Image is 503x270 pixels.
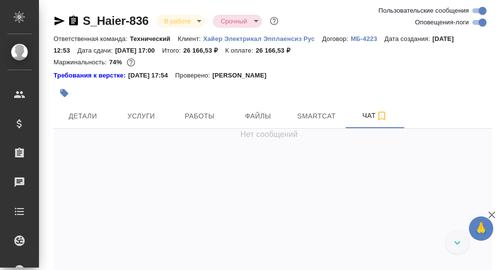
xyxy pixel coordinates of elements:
[130,35,178,42] p: Технический
[178,35,203,42] p: Клиент:
[175,71,213,80] p: Проверено:
[225,47,256,54] p: К оплате:
[77,47,115,54] p: Дата сдачи:
[415,18,469,27] span: Оповещения-логи
[118,110,165,122] span: Услуги
[241,129,298,140] span: Нет сообщений
[125,56,137,69] button: 5752.92 RUB;
[128,71,175,80] p: [DATE] 17:54
[183,47,225,54] p: 26 166,53 ₽
[293,110,340,122] span: Smartcat
[322,35,351,42] p: Договор:
[378,6,469,16] span: Пользовательские сообщения
[203,34,322,42] a: Хайер Электрикал Эпплаенсиз Рус
[109,58,124,66] p: 74%
[59,110,106,122] span: Детали
[473,218,489,239] span: 🙏
[469,216,493,241] button: 🙏
[268,15,280,27] button: Доп статусы указывают на важность/срочность заказа
[235,110,281,122] span: Файлы
[156,15,205,28] div: В работе
[54,58,109,66] p: Маржинальность:
[385,35,432,42] p: Дата создания:
[54,71,128,80] a: Требования к верстке:
[68,15,79,27] button: Скопировать ссылку
[203,35,322,42] p: Хайер Электрикал Эпплаенсиз Рус
[351,34,384,42] a: МБ-4223
[162,47,183,54] p: Итого:
[351,35,384,42] p: МБ-4223
[376,110,388,122] svg: Подписаться
[256,47,298,54] p: 26 166,53 ₽
[218,17,250,25] button: Срочный
[54,82,75,104] button: Добавить тэг
[54,71,128,80] div: Нажми, чтобы открыть папку с инструкцией
[54,35,130,42] p: Ответственная команда:
[352,110,398,122] span: Чат
[213,15,261,28] div: В работе
[176,110,223,122] span: Работы
[161,17,193,25] button: В работе
[212,71,274,80] p: [PERSON_NAME]
[54,15,65,27] button: Скопировать ссылку для ЯМессенджера
[115,47,162,54] p: [DATE] 17:00
[83,14,149,27] a: S_Haier-836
